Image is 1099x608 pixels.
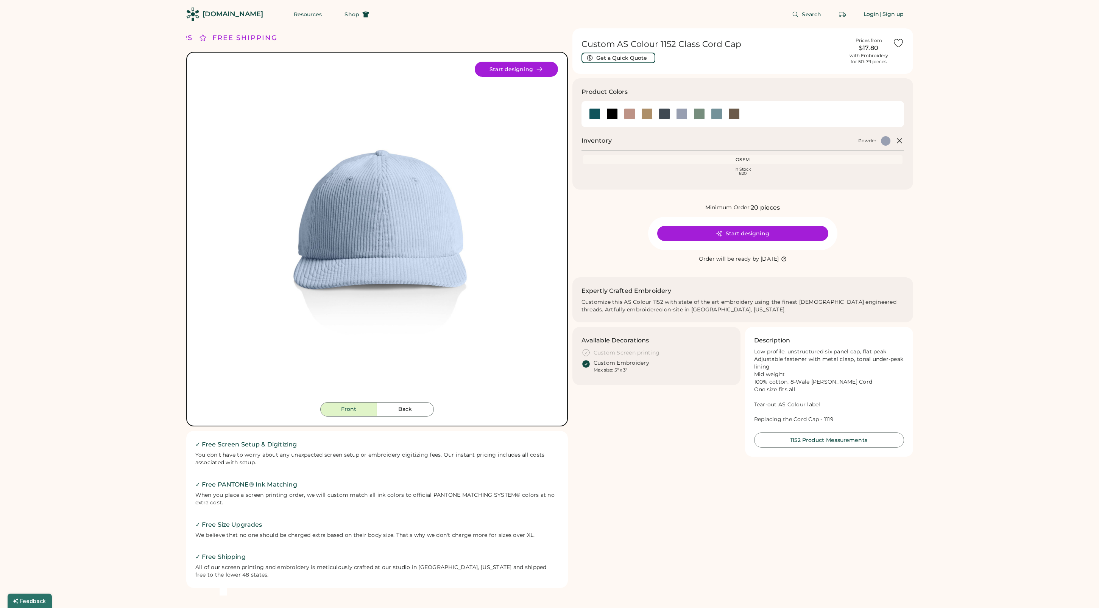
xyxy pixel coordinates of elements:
div: [DATE] [761,255,779,263]
span: Shop [345,12,359,17]
h2: Expertly Crafted Embroidery [581,286,672,295]
button: Front [320,402,377,417]
div: You don't have to worry about any unexpected screen setup or embroidery digitizing fees. Our inst... [195,451,559,466]
h3: Available Decorations [581,336,649,345]
img: 1152 - Powder Front Image [207,62,547,402]
button: Resources [285,7,331,22]
span: Search [802,12,821,17]
button: Get a Quick Quote [581,53,655,63]
button: Back [377,402,434,417]
button: Start designing [657,226,828,241]
div: Customize this AS Colour 1152 with state of the art embroidery using the finest [DEMOGRAPHIC_DATA... [581,299,904,314]
div: In Stock 820 [585,167,901,176]
div: | Sign up [879,11,904,18]
div: Login [864,11,879,18]
div: Powder [858,138,876,144]
h3: Product Colors [581,87,628,96]
div: When you place a screen printing order, we will custom match all ink colors to official PANTONE M... [195,491,559,507]
div: 20 pieces [751,203,780,212]
div: We believe that no one should be charged extra based on their body size. That's why we don't char... [195,532,559,539]
button: 1152 Product Measurements [754,432,904,448]
button: Retrieve an order [835,7,850,22]
img: Rendered Logo - Screens [186,8,200,21]
div: Minimum Order: [705,204,751,211]
div: $17.80 [850,44,888,53]
h2: ✓ Free Shipping [195,552,559,561]
h2: Inventory [581,136,612,145]
div: Max size: 5" x 3" [594,367,627,373]
div: Order will be ready by [699,255,759,263]
button: Search [783,7,830,22]
h3: Description [754,336,790,345]
h1: Custom AS Colour 1152 Class Cord Cap [581,39,845,50]
iframe: Front Chat [1063,574,1096,606]
div: ALL ORDERS [140,33,193,43]
div: FREE SHIPPING [212,33,277,43]
div: Custom Screen printing [594,349,660,357]
div: with Embroidery for 50-79 pieces [850,53,888,65]
h2: ✓ Free Screen Setup & Digitizing [195,440,559,449]
div: 1152 Style Image [207,62,547,402]
div: [DOMAIN_NAME] [203,9,263,19]
button: Shop [335,7,378,22]
h2: ✓ Free Size Upgrades [195,520,559,529]
div: OSFM [585,157,901,163]
div: Custom Embroidery [594,359,649,367]
div: Low profile, unstructured six panel cap, flat peak Adjustable fastener with metal clasp, tonal un... [754,348,904,423]
div: All of our screen printing and embroidery is meticulously crafted at our studio in [GEOGRAPHIC_DA... [195,564,559,579]
h2: ✓ Free PANTONE® Ink Matching [195,480,559,489]
div: Prices from [856,37,882,44]
button: Start designing [475,62,558,77]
